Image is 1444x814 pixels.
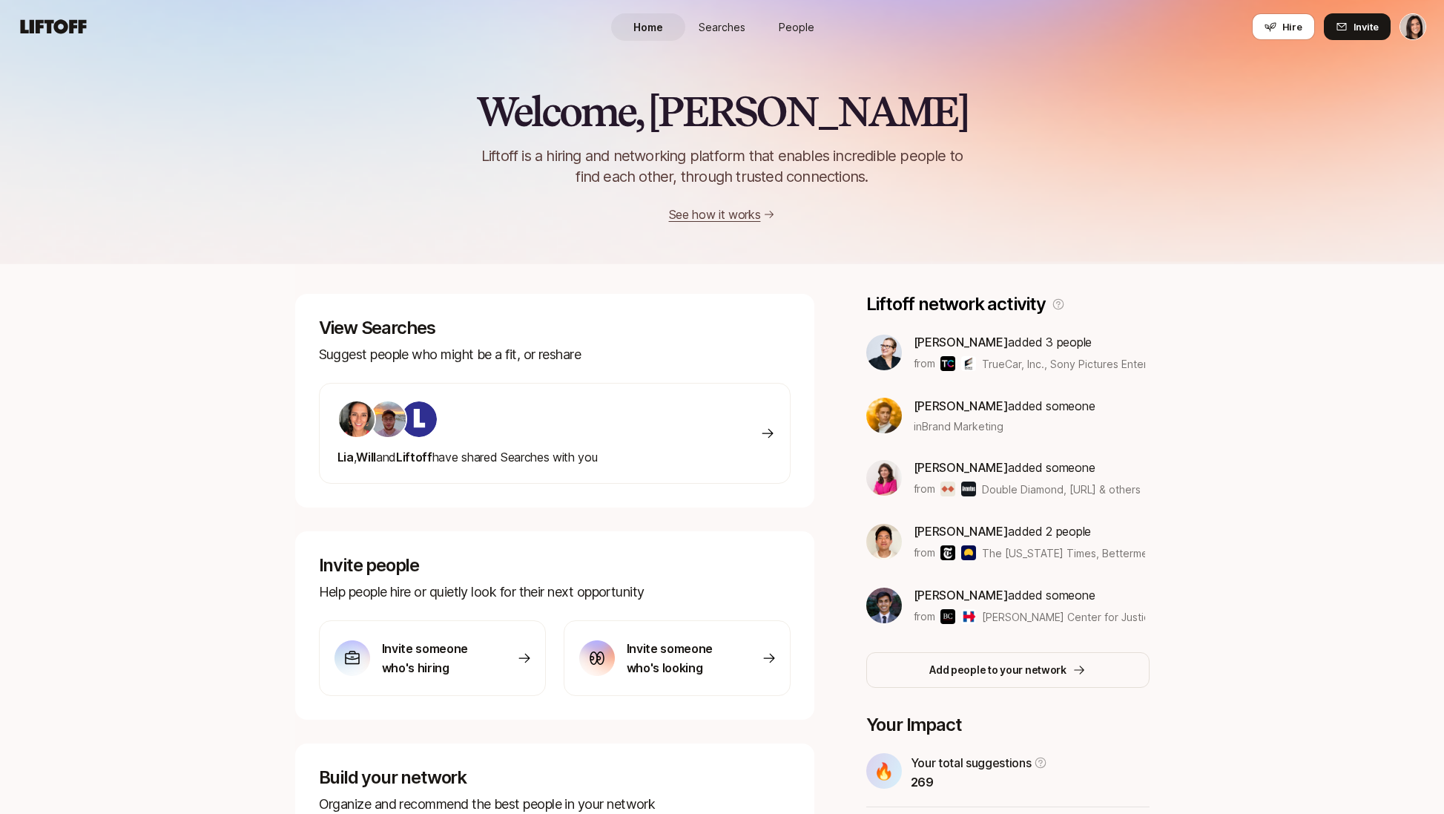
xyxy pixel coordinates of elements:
[982,483,1141,496] span: Double Diamond, [URL] & others
[914,588,1009,603] span: [PERSON_NAME]
[319,344,791,365] p: Suggest people who might be a fit, or reshare
[376,450,396,465] span: and
[982,547,1202,559] span: The [US_STATE] Times, Betterment & others
[337,450,598,465] span: have shared Searches with you
[914,355,935,372] p: from
[914,419,1003,434] span: in Brand Marketing
[982,358,1234,370] span: TrueCar, Inc., Sony Pictures Entertainment & others
[1282,19,1302,34] span: Hire
[779,19,814,35] span: People
[914,524,1009,539] span: [PERSON_NAME]
[1324,13,1391,40] button: Invite
[866,588,902,623] img: 4640b0e7_2b03_4c4f_be34_fa460c2e5c38.jpg
[337,450,354,465] span: Lia
[685,13,759,41] a: Searches
[866,294,1046,315] p: Liftoff network activity
[382,639,486,677] p: Invite someone who's hiring
[961,545,976,560] img: Betterment
[914,544,935,562] p: from
[356,450,376,465] span: Will
[982,611,1311,623] span: [PERSON_NAME] Center for Justice & [PERSON_NAME] for America
[914,460,1009,475] span: [PERSON_NAME]
[961,609,976,624] img: Hillary for America
[319,318,791,338] p: View Searches
[961,356,976,371] img: Sony Pictures Entertainment
[866,715,1150,735] p: Your Impact
[396,450,432,465] span: Liftoff
[699,19,745,35] span: Searches
[1400,13,1426,40] button: Eleanor Morgan
[914,480,935,498] p: from
[633,19,663,35] span: Home
[914,396,1095,416] p: added someone
[929,661,1066,679] p: Add people to your network
[1354,19,1379,34] span: Invite
[914,585,1146,605] p: added someone
[319,555,791,576] p: Invite people
[940,482,955,496] img: Double Diamond
[914,332,1146,352] p: added 3 people
[611,13,685,41] a: Home
[457,145,988,187] p: Liftoff is a hiring and networking platform that enables incredible people to find each other, th...
[866,524,902,559] img: c3894d86_b3f1_4e23_a0e4_4d923f503b0e.jpg
[759,13,834,41] a: People
[319,767,791,788] p: Build your network
[1400,14,1425,39] img: Eleanor Morgan
[476,89,968,134] h2: Welcome, [PERSON_NAME]
[940,356,955,371] img: TrueCar, Inc.
[319,582,791,603] p: Help people hire or quietly look for their next opportunity
[911,772,1048,792] p: 269
[370,401,406,437] img: ACg8ocJgLS4_X9rs-p23w7LExaokyEoWgQo9BGx67dOfttGDosg=s160-c
[866,398,902,433] img: c749752d_5ea4_4c6b_8935_6918de9c0300.jpg
[866,652,1150,688] button: Add people to your network
[914,458,1141,477] p: added someone
[627,639,731,677] p: Invite someone who's looking
[914,335,1009,349] span: [PERSON_NAME]
[961,482,976,496] img: Avantos.ai
[914,608,935,626] p: from
[339,401,375,437] img: 490561b5_2133_45f3_8e39_178badb376a1.jpg
[914,398,1009,413] span: [PERSON_NAME]
[1252,13,1315,40] button: Hire
[911,753,1032,772] p: Your total suggestions
[914,522,1146,541] p: added 2 people
[866,335,902,370] img: c9fdc6f7_fd49_4133_ae5a_6749e2d568be.jpg
[669,207,761,222] a: See how it works
[354,450,357,465] span: ,
[940,545,955,560] img: The New York Times
[940,609,955,624] img: Brennan Center for Justice
[401,401,437,437] img: ACg8ocKIuO9-sklR2KvA8ZVJz4iZ_g9wtBiQREC3t8A94l4CTg=s160-c
[866,753,902,789] div: 🔥
[866,460,902,496] img: 9e09e871_5697_442b_ae6e_b16e3f6458f8.jpg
